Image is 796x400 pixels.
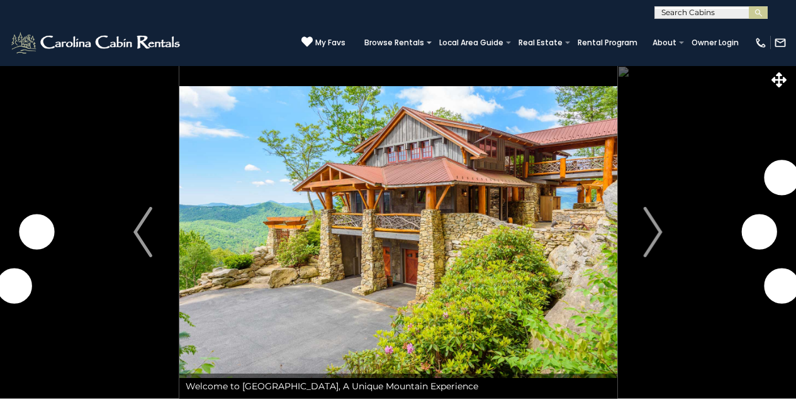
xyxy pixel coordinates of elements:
a: Owner Login [685,34,745,52]
a: My Favs [301,36,345,49]
span: My Favs [315,37,345,48]
button: Next [617,65,689,399]
a: Browse Rentals [358,34,430,52]
img: White-1-2.png [9,30,184,55]
button: Previous [107,65,179,399]
img: arrow [644,207,663,257]
a: Rental Program [571,34,644,52]
img: mail-regular-white.png [774,36,787,49]
a: Local Area Guide [433,34,510,52]
img: phone-regular-white.png [754,36,767,49]
a: About [646,34,683,52]
div: Welcome to [GEOGRAPHIC_DATA], A Unique Mountain Experience [179,374,617,399]
a: Real Estate [512,34,569,52]
img: arrow [133,207,152,257]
